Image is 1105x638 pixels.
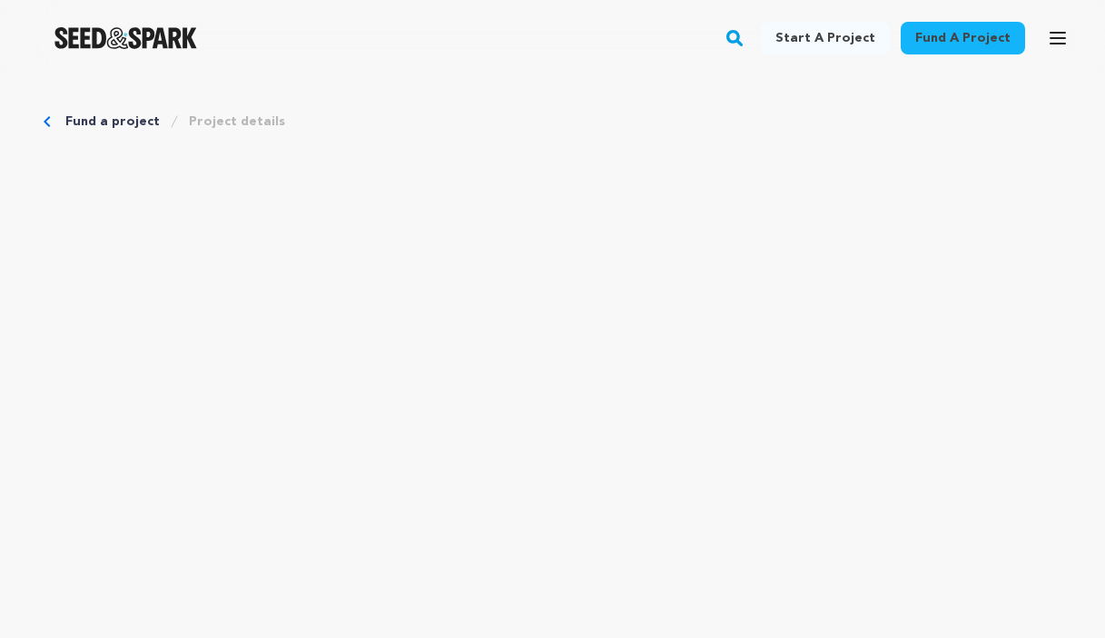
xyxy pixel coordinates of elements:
[54,27,197,49] img: Seed&Spark Logo Dark Mode
[44,113,1061,131] div: Breadcrumb
[54,27,197,49] a: Seed&Spark Homepage
[901,22,1025,54] a: Fund a project
[761,22,890,54] a: Start a project
[65,113,160,131] a: Fund a project
[189,113,285,131] a: Project details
